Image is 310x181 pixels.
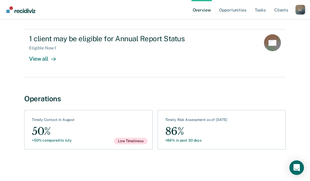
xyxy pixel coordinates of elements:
[24,29,286,77] a: 1 client may be eligible for Annual Report StatusEligible Now:1View all
[295,5,305,15] button: Profile dropdown button
[295,5,305,15] div: L L
[32,118,75,124] div: Timely Contact in August
[165,118,228,124] div: Timely Risk Assessment as of [DATE]
[6,6,35,13] img: Recidiviz
[165,138,228,142] div: +86% in past 30 days
[165,125,228,138] div: 86%
[32,125,75,138] div: 50%
[29,34,242,43] div: 1 client may be eligible for Annual Report Status
[32,138,75,142] div: +50% compared to July
[289,160,304,175] div: Open Intercom Messenger
[24,94,286,103] div: Operations
[29,45,61,51] div: Eligible Now : 1
[29,51,63,62] div: View all
[114,138,147,144] span: Low Timeliness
